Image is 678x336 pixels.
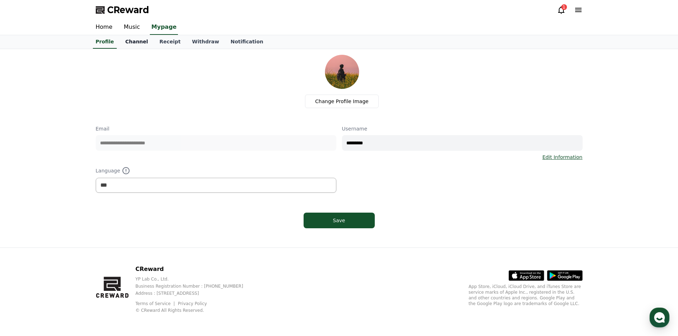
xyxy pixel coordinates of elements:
[542,154,583,161] a: Edit Information
[342,125,583,132] p: Username
[96,4,149,16] a: CReward
[135,301,176,306] a: Terms of Service
[154,35,186,49] a: Receipt
[96,166,336,175] p: Language
[118,20,146,35] a: Music
[135,265,254,273] p: CReward
[325,55,359,89] img: profile_image
[120,35,154,49] a: Channel
[93,35,117,49] a: Profile
[225,35,269,49] a: Notification
[178,301,207,306] a: Privacy Policy
[107,4,149,16] span: CReward
[59,236,80,242] span: Messages
[305,95,379,108] label: Change Profile Image
[561,4,567,10] div: 1
[47,225,92,243] a: Messages
[304,213,375,228] button: Save
[2,225,47,243] a: Home
[318,217,361,224] div: Save
[105,236,123,242] span: Settings
[186,35,225,49] a: Withdraw
[18,236,31,242] span: Home
[92,225,137,243] a: Settings
[135,290,254,296] p: Address : [STREET_ADDRESS]
[135,276,254,282] p: YP Lab Co., Ltd.
[150,20,178,35] a: Mypage
[96,125,336,132] p: Email
[135,283,254,289] p: Business Registration Number : [PHONE_NUMBER]
[557,6,566,14] a: 1
[90,20,118,35] a: Home
[135,308,254,313] p: © CReward All Rights Reserved.
[469,284,583,306] p: App Store, iCloud, iCloud Drive, and iTunes Store are service marks of Apple Inc., registered in ...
